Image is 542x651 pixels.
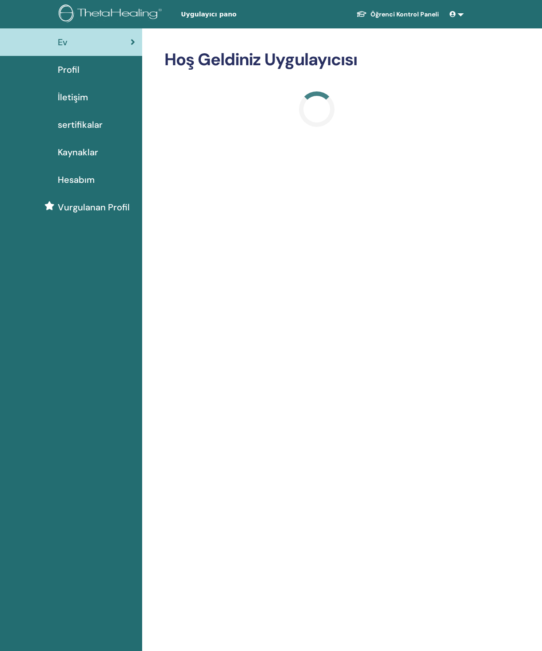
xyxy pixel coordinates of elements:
img: graduation-cap-white.svg [356,10,367,18]
a: Öğrenci Kontrol Paneli [349,6,446,23]
h2: Hoş Geldiniz Uygulayıcısı [164,50,469,70]
span: Profil [58,63,80,76]
img: logo.png [59,4,165,24]
span: Uygulayıcı pano [181,10,314,19]
span: Ev [58,36,68,49]
span: İletişim [58,91,88,104]
span: sertifikalar [58,118,103,131]
span: Hesabım [58,173,95,186]
span: Vurgulanan Profil [58,201,130,214]
span: Kaynaklar [58,146,98,159]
